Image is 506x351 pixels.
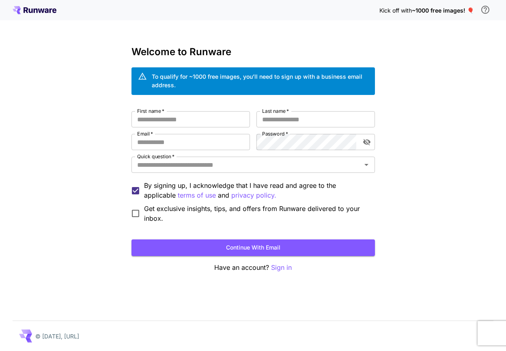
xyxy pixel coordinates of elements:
[144,204,368,223] span: Get exclusive insights, tips, and offers from Runware delivered to your inbox.
[262,108,289,114] label: Last name
[152,72,368,89] div: To qualify for ~1000 free images, you’ll need to sign up with a business email address.
[131,263,375,273] p: Have an account?
[231,190,276,200] p: privacy policy.
[178,190,216,200] button: By signing up, I acknowledge that I have read and agree to the applicable and privacy policy.
[137,153,174,160] label: Quick question
[271,263,292,273] button: Sign in
[477,2,493,18] button: In order to qualify for free credit, you need to sign up with a business email address and click ...
[137,130,153,137] label: Email
[361,159,372,170] button: Open
[35,332,79,340] p: © [DATE], [URL]
[379,7,412,14] span: Kick off with
[131,46,375,58] h3: Welcome to Runware
[231,190,276,200] button: By signing up, I acknowledge that I have read and agree to the applicable terms of use and
[144,181,368,200] p: By signing up, I acknowledge that I have read and agree to the applicable and
[131,239,375,256] button: Continue with email
[178,190,216,200] p: terms of use
[412,7,474,14] span: ~1000 free images! 🎈
[360,135,374,149] button: toggle password visibility
[137,108,164,114] label: First name
[262,130,288,137] label: Password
